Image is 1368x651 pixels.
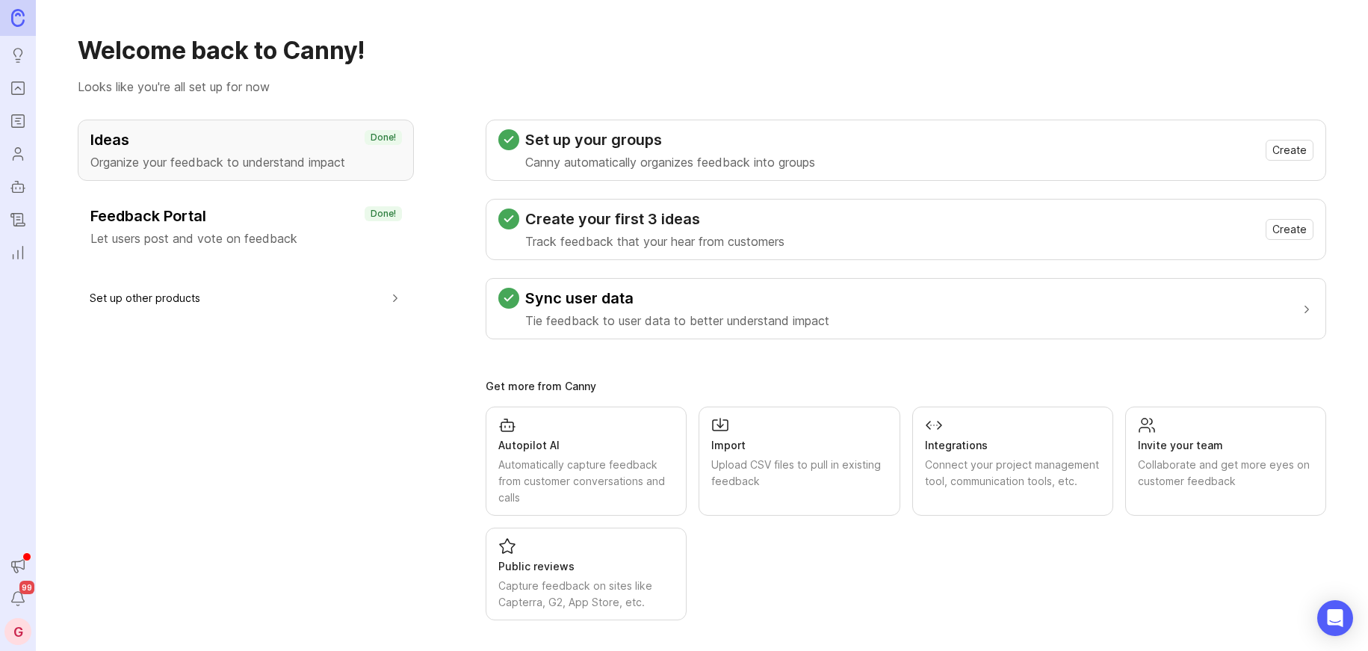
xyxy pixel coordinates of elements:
a: Reporting [4,239,31,266]
div: Collaborate and get more eyes on customer feedback [1138,457,1313,490]
a: Autopilot [4,173,31,200]
h3: Feedback Portal [90,206,401,226]
button: Create [1266,219,1313,240]
a: Invite your teamCollaborate and get more eyes on customer feedback [1125,407,1326,516]
div: Import [711,437,887,454]
a: Ideas [4,42,31,69]
button: Feedback PortalLet users post and vote on feedbackDone! [78,196,414,257]
button: Notifications [4,585,31,612]
div: Autopilot AI [498,437,674,454]
p: Done! [371,208,396,220]
button: Announcements [4,552,31,579]
div: Public reviews [498,558,674,575]
p: Organize your feedback to understand impact [90,153,401,171]
h3: Sync user data [525,288,829,309]
p: Canny automatically organizes feedback into groups [525,153,815,171]
span: Create [1272,143,1307,158]
button: Set up other products [90,281,402,315]
h1: Welcome back to Canny! [78,36,1326,66]
div: Automatically capture feedback from customer conversations and calls [498,457,674,506]
div: Capture feedback on sites like Capterra, G2, App Store, etc. [498,578,674,611]
button: IdeasOrganize your feedback to understand impactDone! [78,120,414,181]
a: ImportUpload CSV files to pull in existing feedback [699,407,900,516]
a: Autopilot AIAutomatically capture feedback from customer conversations and calls [486,407,687,516]
a: Public reviewsCapture feedback on sites like Capterra, G2, App Store, etc. [486,528,687,620]
a: Portal [4,75,31,102]
div: Integrations [925,437,1101,454]
div: Get more from Canny [486,381,1326,392]
a: IntegrationsConnect your project management tool, communication tools, etc. [912,407,1113,516]
div: Upload CSV files to pull in existing feedback [711,457,887,490]
p: Track feedback that your hear from customers [525,232,784,250]
img: Canny Home [11,9,25,26]
p: Let users post and vote on feedback [90,229,401,247]
div: Open Intercom Messenger [1317,600,1353,636]
span: 99 [19,581,34,594]
span: Create [1272,222,1307,237]
div: Connect your project management tool, communication tools, etc. [925,457,1101,490]
div: Invite your team [1138,437,1313,454]
a: Changelog [4,206,31,233]
p: Done! [371,132,396,144]
button: Sync user dataTie feedback to user data to better understand impact [498,279,1313,339]
button: G [4,618,31,645]
button: Create [1266,140,1313,161]
p: Looks like you're all set up for now [78,78,1326,96]
p: Tie feedback to user data to better understand impact [525,312,829,330]
a: Roadmaps [4,108,31,135]
h3: Ideas [90,129,401,150]
a: Users [4,141,31,167]
h3: Create your first 3 ideas [525,209,784,229]
h3: Set up your groups [525,129,815,150]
